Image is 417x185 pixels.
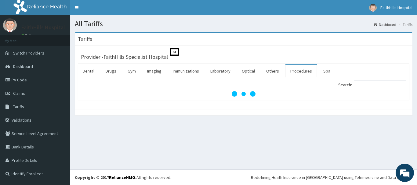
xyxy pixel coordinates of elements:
svg: audio-loading [231,82,256,106]
h1: All Tariffs [75,20,412,28]
span: Tariffs [13,104,24,109]
strong: Copyright © 2017 . [75,175,136,180]
a: Dental [78,65,99,77]
div: Redefining Heath Insurance in [GEOGRAPHIC_DATA] using Telemedicine and Data Science! [251,174,412,180]
footer: All rights reserved. [70,169,417,185]
a: Gym [123,65,141,77]
a: RelianceHMO [109,175,135,180]
li: Tariffs [397,22,412,27]
h3: Tariffs [78,36,92,42]
span: FaithHills Hospital [380,5,412,10]
p: FaithHills Hospital [21,25,65,30]
label: Search: [338,80,406,89]
a: Dashboard [374,22,396,27]
h3: Provider - FaithHills Specialist Hospital [81,54,168,60]
span: Dashboard [13,64,33,69]
img: User Image [3,18,17,32]
a: Immunizations [168,65,204,77]
input: Search: [354,80,406,89]
a: Online [21,33,36,37]
span: Claims [13,91,25,96]
a: Spa [318,65,335,77]
a: Laboratory [205,65,235,77]
a: Optical [237,65,260,77]
span: Switch Providers [13,50,44,56]
a: Procedures [285,65,317,77]
a: Drugs [101,65,121,77]
a: Imaging [142,65,166,77]
span: St [170,48,179,56]
img: User Image [369,4,377,12]
a: Others [261,65,284,77]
